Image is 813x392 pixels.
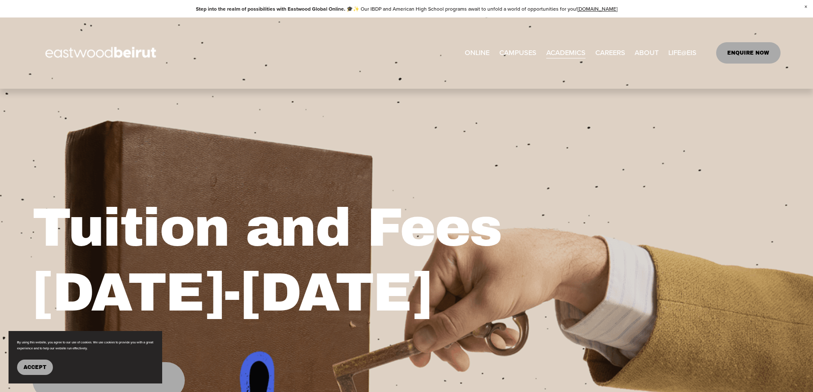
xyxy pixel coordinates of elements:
a: [DOMAIN_NAME] [577,5,618,12]
p: By using this website, you agree to our use of cookies. We use cookies to provide you with a grea... [17,340,154,351]
a: folder dropdown [635,46,659,60]
a: folder dropdown [546,46,586,60]
span: CAMPUSES [499,46,536,59]
a: ENQUIRE NOW [716,42,781,64]
a: ONLINE [465,46,490,60]
a: CAREERS [595,46,625,60]
span: ABOUT [635,46,659,59]
section: Cookie banner [9,331,162,383]
img: EastwoodIS Global Site [32,31,172,75]
span: LIFE@EIS [668,46,696,59]
button: Accept [17,360,53,375]
span: ACADEMICS [546,46,586,59]
span: Accept [23,364,47,370]
h1: Tuition and Fees [DATE]-[DATE] [32,196,592,325]
a: folder dropdown [499,46,536,60]
a: folder dropdown [668,46,696,60]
